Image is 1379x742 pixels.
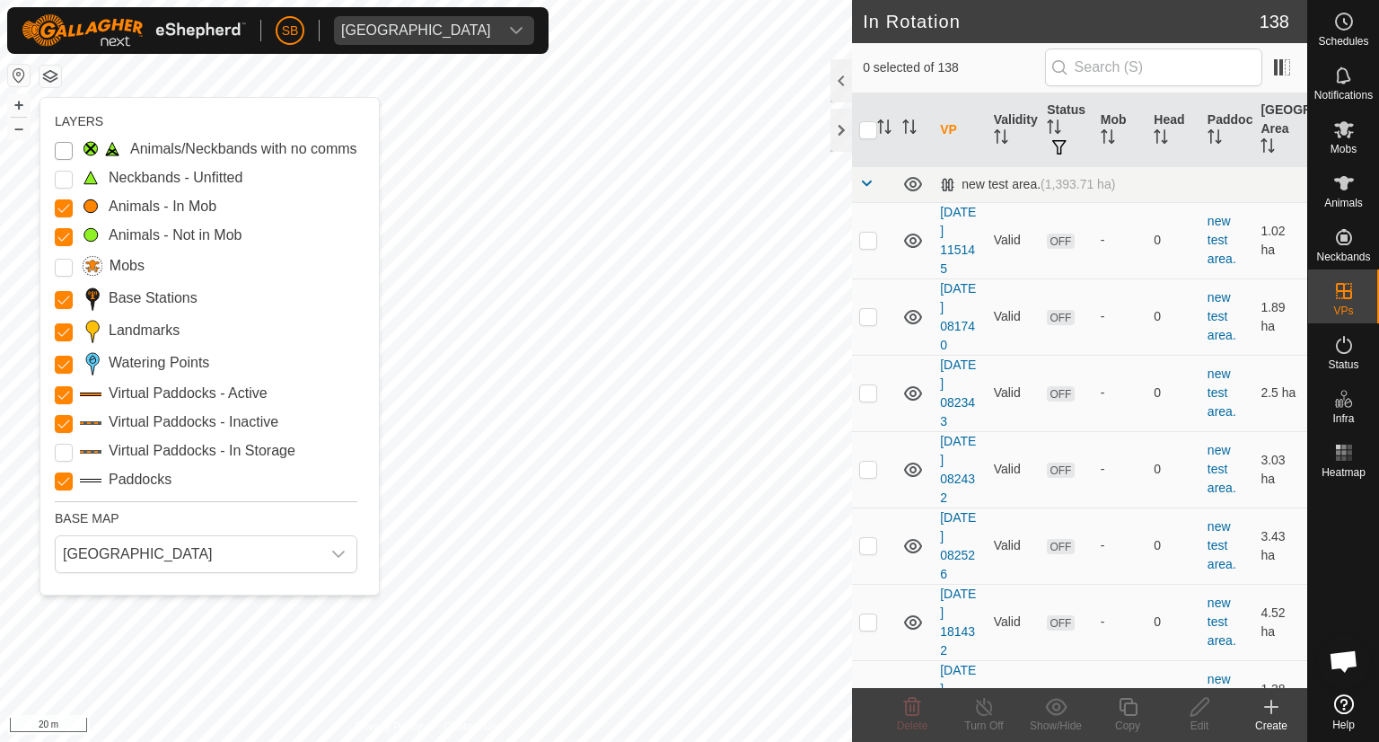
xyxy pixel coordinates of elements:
th: Status [1040,93,1094,167]
td: Valid [987,278,1041,355]
td: Valid [987,660,1041,737]
span: Heatmap [1322,467,1366,478]
td: 0 [1146,508,1200,584]
div: [GEOGRAPHIC_DATA] [341,23,491,38]
td: 0 [1146,584,1200,660]
a: [DATE] 082432 [940,434,976,505]
div: - [1101,307,1140,326]
label: Virtual Paddocks - In Storage [109,440,295,462]
span: Notifications [1314,90,1373,101]
div: Copy [1092,718,1164,734]
p-sorticon: Activate to sort [1154,132,1168,146]
label: Landmarks [109,320,180,341]
label: Base Stations [109,287,198,309]
a: Contact Us [444,719,496,735]
span: Neckbands [1316,252,1370,262]
img: Gallagher Logo [22,14,246,47]
div: - [1101,613,1140,632]
td: Valid [987,431,1041,508]
label: Animals/Neckbands with no comms [130,138,357,160]
a: new test area. [1208,672,1236,724]
div: - [1101,384,1140,402]
span: OFF [1047,539,1074,554]
label: Animals - In Mob [109,196,216,217]
td: 0 [1146,355,1200,431]
td: 1.02 ha [1253,202,1307,278]
span: OFF [1047,615,1074,631]
td: 4.52 ha [1253,584,1307,660]
span: Mobs [1331,144,1357,155]
span: OFF [1047,386,1074,402]
a: new test area. [1208,367,1236,419]
td: Valid [987,355,1041,431]
td: Valid [987,584,1041,660]
span: Infra [1332,413,1354,424]
label: Animals - Not in Mob [109,225,242,246]
span: OFF [1047,310,1074,325]
th: Paddock [1200,93,1254,167]
td: Valid [987,202,1041,278]
th: Head [1146,93,1200,167]
th: [GEOGRAPHIC_DATA] Area [1253,93,1307,167]
div: Edit [1164,718,1235,734]
td: 0 [1146,278,1200,355]
button: – [8,118,30,139]
p-sorticon: Activate to sort [1208,132,1222,146]
span: Delete [897,720,928,732]
a: [DATE] 081740 [940,281,976,352]
div: dropdown trigger [498,16,534,45]
label: Mobs [110,255,145,277]
p-sorticon: Activate to sort [994,132,1008,146]
p-sorticon: Activate to sort [1047,122,1061,137]
button: Map Layers [40,66,61,87]
label: Virtual Paddocks - Inactive [109,411,278,433]
label: Virtual Paddocks - Active [109,383,268,404]
label: Paddocks [109,469,171,490]
span: Schedules [1318,36,1368,47]
td: 0 [1146,202,1200,278]
th: Mob [1094,93,1147,167]
td: 0 [1146,431,1200,508]
span: OFF [1047,234,1074,249]
span: (1,393.71 ha) [1041,177,1115,191]
td: 1.38 ha [1253,660,1307,737]
a: [DATE] 181617 [940,663,976,734]
a: new test area. [1208,596,1236,648]
p-sorticon: Activate to sort [877,122,892,137]
p-sorticon: Activate to sort [902,122,917,137]
a: Privacy Policy [356,719,423,735]
p-sorticon: Activate to sort [1101,132,1115,146]
div: - [1101,460,1140,479]
div: BASE MAP [55,501,357,528]
button: + [8,94,30,116]
td: Valid [987,508,1041,584]
button: Reset Map [8,65,30,86]
th: Validity [987,93,1041,167]
span: 0 selected of 138 [863,58,1044,77]
span: Help [1332,720,1355,730]
td: 3.43 ha [1253,508,1307,584]
span: Animals [1324,198,1363,208]
p-sorticon: Activate to sort [1260,141,1275,155]
td: 3.03 ha [1253,431,1307,508]
th: VP [933,93,987,167]
div: - [1101,536,1140,555]
div: Turn Off [948,718,1020,734]
td: 0 [1146,660,1200,737]
a: new test area. [1208,519,1236,571]
a: [DATE] 115145 [940,205,976,276]
a: new test area. [1208,443,1236,495]
span: Tangihanga station [334,16,498,45]
div: Create [1235,718,1307,734]
input: Search (S) [1045,49,1262,86]
td: 2.5 ha [1253,355,1307,431]
div: dropdown trigger [321,536,356,572]
div: Open chat [1317,634,1371,688]
a: [DATE] 082343 [940,358,976,428]
span: 138 [1260,8,1289,35]
a: new test area. [1208,290,1236,342]
div: - [1101,231,1140,250]
span: VPs [1333,305,1353,316]
span: SB [282,22,299,40]
h2: In Rotation [863,11,1260,32]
